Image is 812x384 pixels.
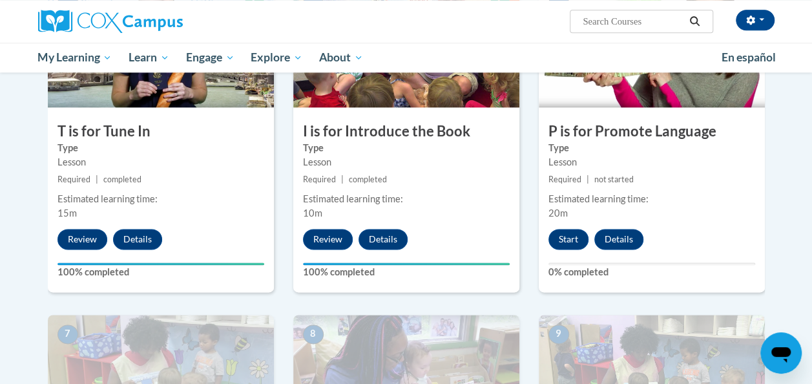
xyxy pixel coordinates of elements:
[722,50,776,64] span: En español
[303,208,322,219] span: 10m
[120,43,178,72] a: Learn
[303,141,510,155] label: Type
[303,192,510,206] div: Estimated learning time:
[539,122,765,142] h3: P is for Promote Language
[57,192,264,206] div: Estimated learning time:
[303,262,510,265] div: Your progress
[548,141,755,155] label: Type
[594,175,634,184] span: not started
[293,122,519,142] h3: I is for Introduce the Book
[736,10,775,30] button: Account Settings
[57,141,264,155] label: Type
[186,50,234,65] span: Engage
[242,43,311,72] a: Explore
[57,325,78,344] span: 7
[30,43,121,72] a: My Learning
[38,10,183,33] img: Cox Campus
[28,43,784,72] div: Main menu
[129,50,169,65] span: Learn
[303,325,324,344] span: 8
[178,43,243,72] a: Engage
[548,265,755,279] label: 0% completed
[303,265,510,279] label: 100% completed
[96,175,98,184] span: |
[594,229,643,250] button: Details
[57,262,264,265] div: Your progress
[685,14,704,29] button: Search
[548,155,755,169] div: Lesson
[548,175,581,184] span: Required
[303,229,353,250] button: Review
[103,175,141,184] span: completed
[548,192,755,206] div: Estimated learning time:
[311,43,371,72] a: About
[548,208,568,219] span: 20m
[113,229,162,250] button: Details
[548,325,569,344] span: 9
[349,175,387,184] span: completed
[359,229,408,250] button: Details
[57,265,264,279] label: 100% completed
[57,175,90,184] span: Required
[38,10,271,33] a: Cox Campus
[48,122,274,142] h3: T is for Tune In
[57,208,77,219] span: 15m
[303,175,336,184] span: Required
[57,155,264,169] div: Lesson
[548,229,588,250] button: Start
[37,50,112,65] span: My Learning
[341,175,344,184] span: |
[57,229,107,250] button: Review
[319,50,363,65] span: About
[251,50,302,65] span: Explore
[713,44,784,71] a: En español
[581,14,685,29] input: Search Courses
[587,175,589,184] span: |
[303,155,510,169] div: Lesson
[760,332,802,374] iframe: Button to launch messaging window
